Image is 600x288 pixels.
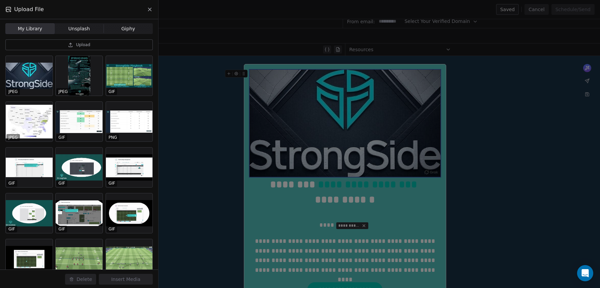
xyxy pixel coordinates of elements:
span: Upload File [14,5,44,13]
div: Open Intercom Messenger [577,265,593,281]
p: GIF [58,226,65,232]
p: PNG [109,135,117,140]
p: JPEG [8,135,18,140]
p: GIF [8,226,15,232]
p: GIF [58,135,65,140]
p: GIF [109,181,115,186]
button: Upload [5,39,153,50]
p: GIF [109,226,115,232]
span: Upload [76,42,90,47]
p: GIF [109,89,115,94]
span: Giphy [121,25,135,32]
p: JPEG [8,89,18,94]
span: Unsplash [68,25,90,32]
p: GIF [58,181,65,186]
p: GIF [8,181,15,186]
button: Delete [65,274,96,285]
button: Insert Media [99,274,153,285]
p: JPEG [58,89,68,94]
